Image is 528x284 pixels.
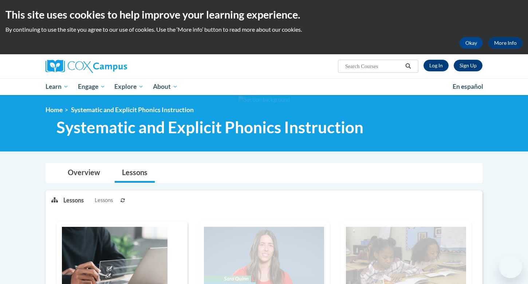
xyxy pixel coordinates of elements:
button: Search [403,62,414,71]
div: Main menu [35,78,493,95]
span: Systematic and Explicit Phonics Instruction [71,106,194,114]
span: En español [453,83,483,90]
h2: This site uses cookies to help improve your learning experience. [5,7,523,22]
a: Engage [73,78,110,95]
p: By continuing to use the site you agree to our use of cookies. Use the ‘More info’ button to read... [5,25,523,33]
span: Systematic and Explicit Phonics Instruction [56,118,363,137]
span: Learn [46,82,68,91]
button: Okay [460,37,483,49]
span: Lessons [95,196,113,204]
span: Explore [114,82,143,91]
iframe: Button to launch messaging window [499,255,522,278]
a: More Info [488,37,523,49]
p: Lessons [63,196,84,204]
a: En español [448,79,488,94]
a: Log In [423,60,449,71]
img: Section background [238,96,290,104]
iframe: Close message [446,237,460,252]
a: Overview [60,163,107,183]
span: Engage [78,82,105,91]
a: Explore [110,78,148,95]
a: Register [454,60,482,71]
span: About [153,82,178,91]
img: Cox Campus [46,60,127,73]
a: Lessons [115,163,155,183]
a: Cox Campus [46,60,184,73]
a: Home [46,106,63,114]
a: About [148,78,182,95]
input: Search Courses [344,62,403,71]
a: Learn [41,78,73,95]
